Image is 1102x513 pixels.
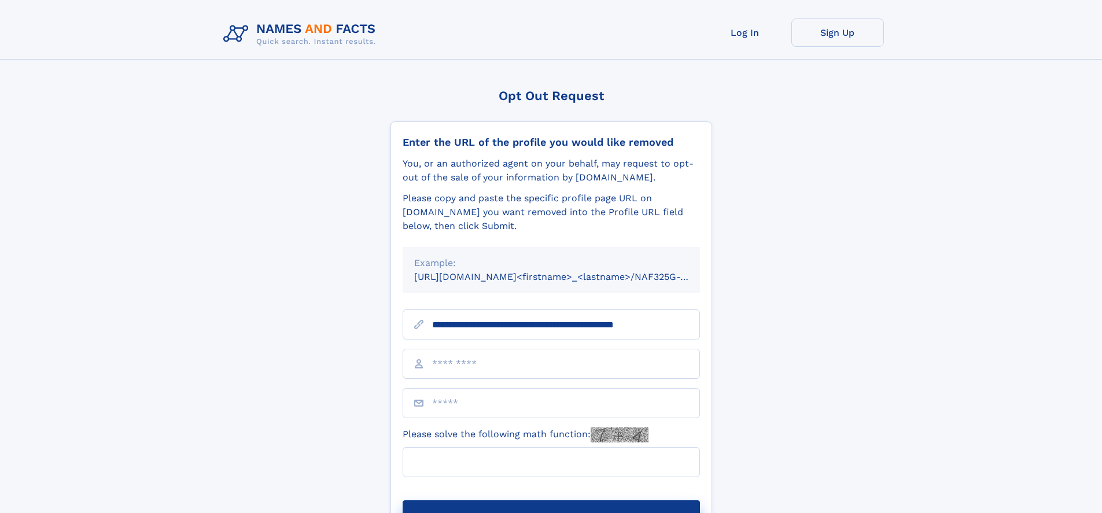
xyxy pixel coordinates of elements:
div: Enter the URL of the profile you would like removed [403,136,700,149]
a: Log In [699,19,791,47]
label: Please solve the following math function: [403,427,648,442]
div: Example: [414,256,688,270]
a: Sign Up [791,19,884,47]
div: Opt Out Request [390,88,712,103]
div: You, or an authorized agent on your behalf, may request to opt-out of the sale of your informatio... [403,157,700,184]
img: Logo Names and Facts [219,19,385,50]
small: [URL][DOMAIN_NAME]<firstname>_<lastname>/NAF325G-xxxxxxxx [414,271,722,282]
div: Please copy and paste the specific profile page URL on [DOMAIN_NAME] you want removed into the Pr... [403,191,700,233]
